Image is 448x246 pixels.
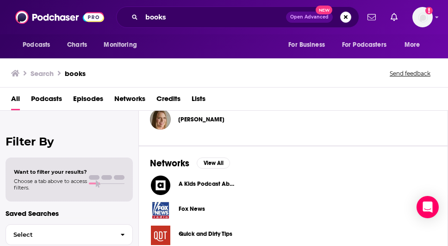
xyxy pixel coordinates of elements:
button: open menu [97,36,149,54]
img: Brenda Hodnett [150,109,171,130]
span: Logged in as AtriaBooks [412,7,433,27]
span: Open Advanced [290,15,329,19]
p: Saved Searches [6,209,133,218]
span: [PERSON_NAME] [178,116,224,123]
button: Send feedback [387,69,433,77]
span: Select [6,232,113,238]
button: open menu [336,36,400,54]
input: Search podcasts, credits, & more... [142,10,286,25]
button: View All [197,158,230,169]
span: Want to filter your results? [14,169,87,175]
a: Show notifications dropdown [387,9,401,25]
h2: Networks [150,158,189,169]
span: For Business [288,38,325,51]
a: Credits [156,91,180,110]
img: User Profile [412,7,433,27]
a: Brenda Hodnett [178,116,224,123]
span: More [404,38,420,51]
a: Lists [192,91,205,110]
span: Fox News [179,205,205,213]
h2: Filter By [6,135,133,148]
span: For Podcasters [342,38,386,51]
span: New [316,6,332,14]
a: Charts [61,36,93,54]
span: Choose a tab above to access filters. [14,178,87,191]
button: Brenda HodnettBrenda Hodnett [150,105,436,134]
a: Podcasts [31,91,62,110]
a: All [11,91,20,110]
span: A Kids Podcast About [179,180,238,188]
span: Monitoring [104,38,137,51]
div: Search podcasts, credits, & more... [116,6,359,28]
button: Select [6,224,133,245]
h3: Search [31,69,54,78]
img: Podchaser - Follow, Share and Rate Podcasts [15,8,104,26]
a: Episodes [73,91,103,110]
span: Podcasts [23,38,50,51]
button: open menu [282,36,336,54]
a: Fox News logoFox News [150,200,436,221]
img: Fox News logo [150,200,171,221]
button: open menu [398,36,432,54]
button: open menu [16,36,62,54]
button: Show profile menu [412,7,433,27]
a: NetworksView All [150,158,230,169]
a: Networks [114,91,145,110]
svg: Add a profile image [425,7,433,14]
span: Charts [67,38,87,51]
a: Show notifications dropdown [364,9,380,25]
a: A Kids Podcast About logoA Kids Podcast About [150,175,436,196]
img: A Kids Podcast About logo [150,175,171,196]
h3: books [65,69,86,78]
span: Quick and Dirty Tips [179,230,232,238]
div: Open Intercom Messenger [417,196,439,218]
img: Quick and Dirty Tips logo [150,225,171,246]
a: Quick and Dirty Tips logoQuick and Dirty Tips [150,225,436,246]
button: Open AdvancedNew [286,12,333,23]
